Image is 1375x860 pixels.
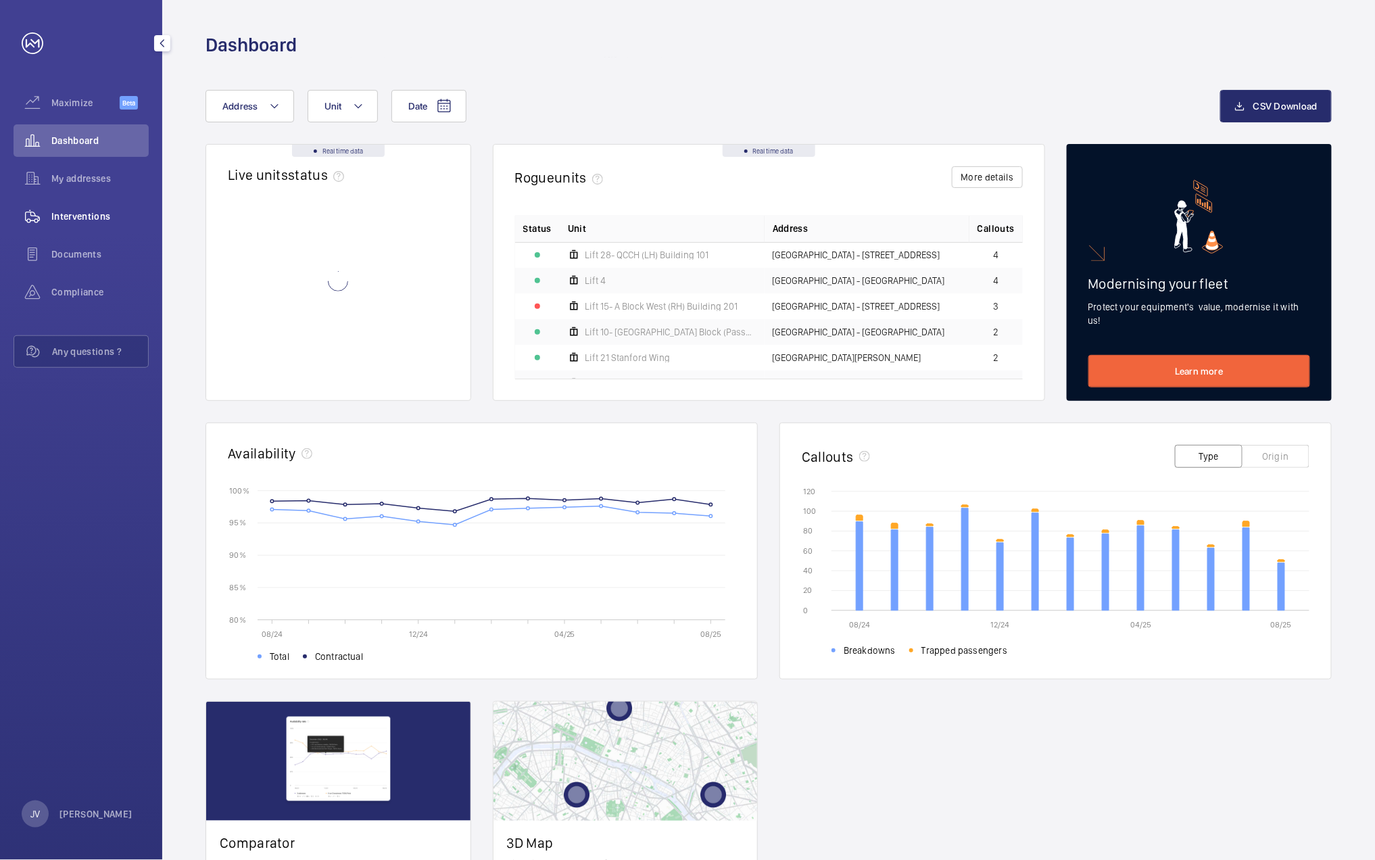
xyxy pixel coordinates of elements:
span: Interventions [51,210,149,223]
span: Any questions ? [52,345,148,358]
h1: Dashboard [206,32,297,57]
span: units [554,169,608,186]
text: 0 [803,606,808,615]
text: 08/24 [849,620,870,629]
span: Documents [51,247,149,261]
button: Date [391,90,466,122]
span: [GEOGRAPHIC_DATA][PERSON_NAME] [773,353,921,362]
button: Origin [1242,445,1309,468]
text: 08/25 [700,629,721,639]
button: Address [206,90,294,122]
button: CSV Download [1220,90,1332,122]
span: Address [773,222,808,235]
span: Breakdowns [844,644,896,657]
h2: Live units [228,166,349,183]
h2: Comparator [220,834,457,851]
h2: 3D Map [507,834,744,851]
text: 40 [803,566,813,575]
span: Lift 15- A Block West (RH) Building 201 [585,302,738,311]
text: 60 [803,546,813,556]
span: Maximize [51,96,120,110]
div: Real time data [723,145,815,157]
h2: Availability [228,445,296,462]
span: Date [408,101,428,112]
span: Unit [324,101,342,112]
span: 4 [993,276,998,285]
text: 100 % [229,485,249,495]
span: Unit [568,222,586,235]
div: Real time data [292,145,385,157]
text: 04/25 [1130,620,1151,629]
button: Unit [308,90,378,122]
h2: Callouts [802,448,854,465]
span: 2 [993,327,998,337]
span: Total [270,650,289,663]
span: Lift 21 Stanford Wing [585,353,671,362]
span: Lift 4 [585,276,606,285]
span: [GEOGRAPHIC_DATA] - [STREET_ADDRESS] [773,250,940,260]
button: More details [952,166,1022,188]
span: Dashboard [51,134,149,147]
span: Trapped passengers [921,644,1007,657]
text: 80 % [229,615,246,624]
text: 12/24 [991,620,1010,629]
text: 95 % [229,518,246,527]
text: 08/24 [262,629,283,639]
span: Callouts [978,222,1015,235]
text: 100 [803,506,816,516]
h2: Modernising your fleet [1088,275,1311,292]
p: [PERSON_NAME] [59,807,132,821]
text: 90 % [229,550,246,560]
span: [GEOGRAPHIC_DATA] - [STREET_ADDRESS] [773,302,940,311]
text: 80 [803,527,813,536]
span: [GEOGRAPHIC_DATA] - [GEOGRAPHIC_DATA] [773,327,945,337]
span: 2 [993,353,998,362]
p: JV [30,807,40,821]
text: 120 [803,487,815,496]
text: 85 % [229,583,246,592]
span: Address [222,101,258,112]
p: Protect your equipment's value, modernise it with us! [1088,300,1311,327]
span: 4 [993,250,998,260]
span: Lift 28- QCCH (LH) Building 101 [585,250,709,260]
h2: Rogue [515,169,608,186]
img: marketing-card.svg [1174,180,1224,254]
text: 20 [803,586,812,596]
span: Beta [120,96,138,110]
text: 04/25 [554,629,575,639]
a: Learn more [1088,355,1311,387]
span: status [288,166,349,183]
text: 08/25 [1271,620,1292,629]
button: Type [1175,445,1243,468]
span: 3 [993,302,998,311]
p: Status [523,222,552,235]
span: CSV Download [1253,101,1318,112]
span: My addresses [51,172,149,185]
span: Contractual [315,650,363,663]
span: [GEOGRAPHIC_DATA] - [GEOGRAPHIC_DATA] [773,276,945,285]
text: 12/24 [409,629,428,639]
span: Compliance [51,285,149,299]
span: Lift 10- [GEOGRAPHIC_DATA] Block (Passenger) [585,327,756,337]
